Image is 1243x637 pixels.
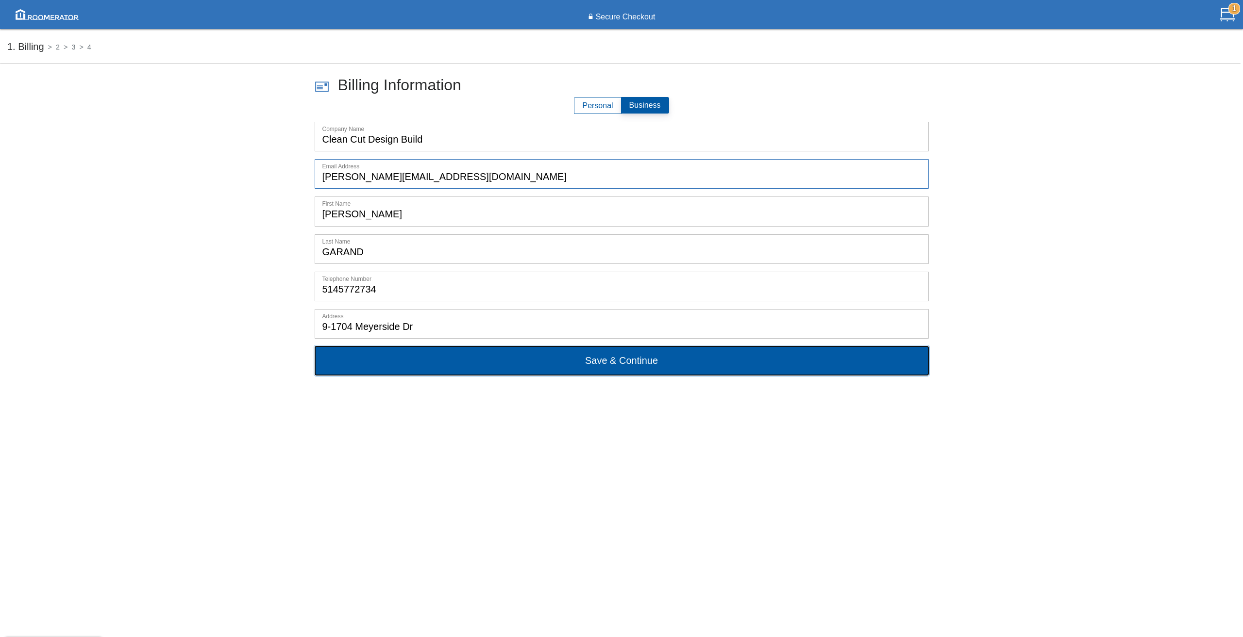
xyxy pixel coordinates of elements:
[315,160,929,171] div: Email Address
[315,310,928,338] input: Address
[315,79,929,94] h1: Billing Information
[315,310,929,321] label: Address
[44,41,60,51] h5: 2
[621,97,669,114] label: Business
[315,197,928,226] input: First Name
[75,41,91,51] h5: 4
[315,272,928,301] input: Telephone Number
[60,41,75,51] h5: 3
[574,98,621,114] label: Personal
[12,6,82,23] img: roomerator-logo.png
[315,235,928,263] input: Last Name
[315,122,928,151] input: Company Name
[315,122,929,133] div: Company Name
[315,160,928,188] input: Email
[315,235,929,246] div: Last Name
[588,14,593,21] img: Lock
[593,11,655,23] label: Secure Checkout
[315,197,929,208] div: First Name
[1220,7,1235,22] img: Cart.svg
[315,272,929,283] div: Telephone Number
[315,346,929,375] button: Save & Continue
[1228,3,1240,15] strong: 1
[7,41,44,52] h5: 1. Billing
